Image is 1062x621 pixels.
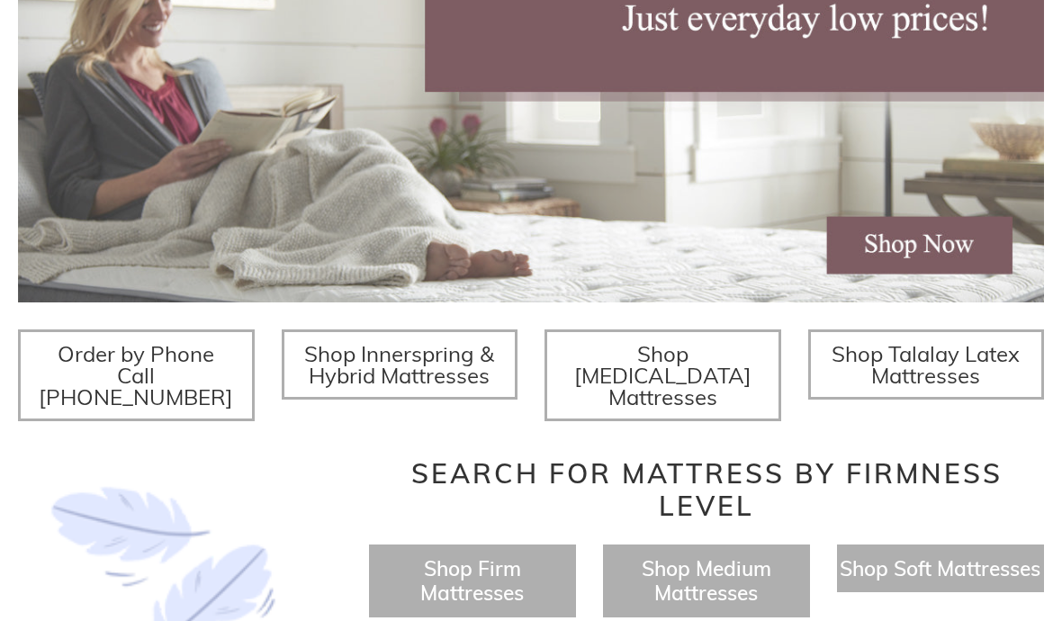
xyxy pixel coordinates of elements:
[832,340,1020,389] span: Shop Talalay Latex Mattresses
[282,329,518,400] a: Shop Innerspring & Hybrid Mattresses
[411,456,1003,523] span: Search for Mattress by Firmness Level
[808,329,1045,400] a: Shop Talalay Latex Mattresses
[304,340,494,389] span: Shop Innerspring & Hybrid Mattresses
[642,555,771,606] a: Shop Medium Mattresses
[39,340,233,410] span: Order by Phone Call [PHONE_NUMBER]
[420,555,524,606] a: Shop Firm Mattresses
[18,329,255,421] a: Order by Phone Call [PHONE_NUMBER]
[544,329,781,421] a: Shop [MEDICAL_DATA] Mattresses
[574,340,751,410] span: Shop [MEDICAL_DATA] Mattresses
[840,555,1040,581] a: Shop Soft Mattresses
